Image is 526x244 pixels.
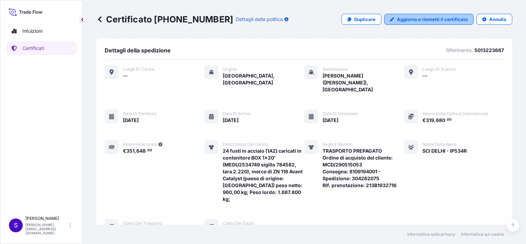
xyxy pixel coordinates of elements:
[236,16,283,23] p: Dettagli della politica
[123,142,157,147] span: Valore assicurato
[126,149,135,153] span: 351
[426,118,434,123] span: 319
[474,47,504,54] p: 5013223687
[6,24,77,38] a: Intuizioni
[223,221,254,226] span: Costo del dazio
[422,118,426,123] span: €
[105,47,171,54] span: Dettagli della spedizione
[123,111,156,116] span: Data di partenza
[123,221,162,226] span: Costo del trasporto
[446,47,473,54] p: Riferimento:
[123,149,126,153] span: €
[223,142,268,147] span: Descrizione del carico
[489,16,506,23] p: Annulla
[354,16,376,23] p: Duplicare
[422,72,427,79] span: —
[123,117,139,124] span: [DATE]
[22,28,42,34] p: Intuizioni
[323,142,353,147] span: Segni e numeri
[323,67,348,72] span: Destinazione
[436,118,445,123] span: 680
[422,142,456,147] span: Nome della nave
[323,111,358,116] span: Data di emissione
[434,118,436,123] span: ,
[223,72,304,86] span: [GEOGRAPHIC_DATA], [GEOGRAPHIC_DATA]
[223,67,237,72] span: Origine
[422,67,456,72] span: Luogo di scarico
[223,117,239,124] span: [DATE]
[341,14,381,25] a: Duplicare
[422,148,467,154] span: SCI DELHI - IP534R
[461,232,504,237] a: Informativa sui cookie
[136,149,146,153] span: 648
[135,149,136,153] span: ,
[407,232,455,237] a: Informativa sulla privacy
[147,149,152,152] span: 00
[476,14,512,25] button: Annulla
[14,222,18,229] span: S
[384,14,474,25] a: Aggiorna e riemetti il certificato
[223,148,304,203] span: 24 fusti in acciaio (1A2) caricati in contenitore BOX 1x20' (MEDU2534749 sigillo 784582, tara 2.2...
[106,14,233,25] font: Certificato [PHONE_NUMBER]
[123,72,128,79] span: —
[22,45,44,52] p: Certificati
[323,148,404,189] span: TRASPORTO PREPAGATO Ordine di acquisto del cliente: MCD/290515053 Consegna: 8109194001 - Spedizio...
[223,111,250,116] span: Data di arrivo
[447,119,452,121] span: 00
[397,16,468,23] p: Aggiorna e riemetti il certificato
[445,119,446,121] span: .
[25,223,68,235] p: [PERSON_NAME][EMAIL_ADDRESS][DOMAIN_NAME]
[6,41,77,55] a: Certificati
[323,117,338,124] span: [DATE]
[25,216,68,221] p: [PERSON_NAME]
[123,67,154,72] span: Luogo di carico
[422,111,488,116] span: Valore della fattura commerciale
[146,149,147,152] span: .
[323,72,404,93] span: [PERSON_NAME] ([PERSON_NAME]), [GEOGRAPHIC_DATA]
